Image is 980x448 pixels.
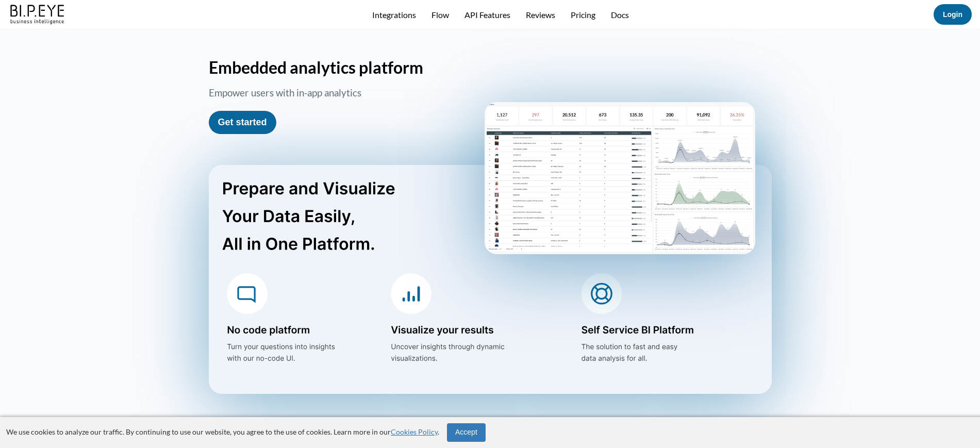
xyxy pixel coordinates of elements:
[391,427,438,436] a: Cookies Policy
[218,117,267,127] a: Get started
[934,4,972,25] button: Login
[447,423,486,442] button: Accept
[372,10,416,20] a: Integrations
[526,10,555,20] a: Reviews
[485,102,755,254] img: homePageScreen2.png
[571,10,595,20] a: Pricing
[6,427,439,437] p: We use cookies to analyze our traffic. By continuing to use our website, you agree to the use of ...
[611,10,629,20] a: Docs
[209,111,276,134] button: Get started
[431,10,449,20] a: Flow
[8,2,68,25] img: bipeye-logo
[209,57,772,77] h1: Embedded analytics platform
[464,10,510,20] a: API Features
[943,10,962,19] a: Login
[209,87,479,102] h3: Empower users with in-app analytics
